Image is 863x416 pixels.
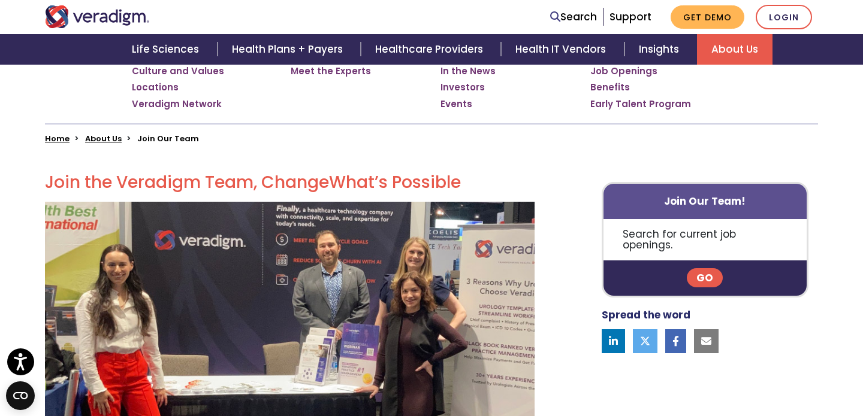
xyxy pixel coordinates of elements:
a: Early Talent Program [590,98,691,110]
a: Health IT Vendors [501,34,624,65]
a: Job Openings [590,65,657,77]
span: What’s Possible [329,171,461,194]
a: Meet the Experts [291,65,371,77]
strong: Spread the word [602,308,690,322]
a: Locations [132,81,179,93]
a: Insights [624,34,697,65]
a: In the News [440,65,496,77]
a: Healthcare Providers [361,34,501,65]
a: Life Sciences [117,34,217,65]
a: Get Demo [671,5,744,29]
p: Search for current job openings. [604,219,807,260]
a: Support [609,10,651,24]
a: Culture and Values [132,65,224,77]
a: About Us [697,34,773,65]
a: Veradigm Network [132,98,222,110]
button: Open CMP widget [6,381,35,410]
a: Investors [440,81,485,93]
h2: Join the Veradigm Team, Change [45,172,535,193]
a: Benefits [590,81,630,93]
a: About Us [85,133,122,144]
a: Events [440,98,472,110]
img: Veradigm logo [45,5,150,28]
a: Home [45,133,70,144]
a: Go [687,268,723,287]
a: Health Plans + Payers [218,34,361,65]
a: Search [550,9,597,25]
strong: Join Our Team! [664,194,746,208]
a: Login [756,5,812,29]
